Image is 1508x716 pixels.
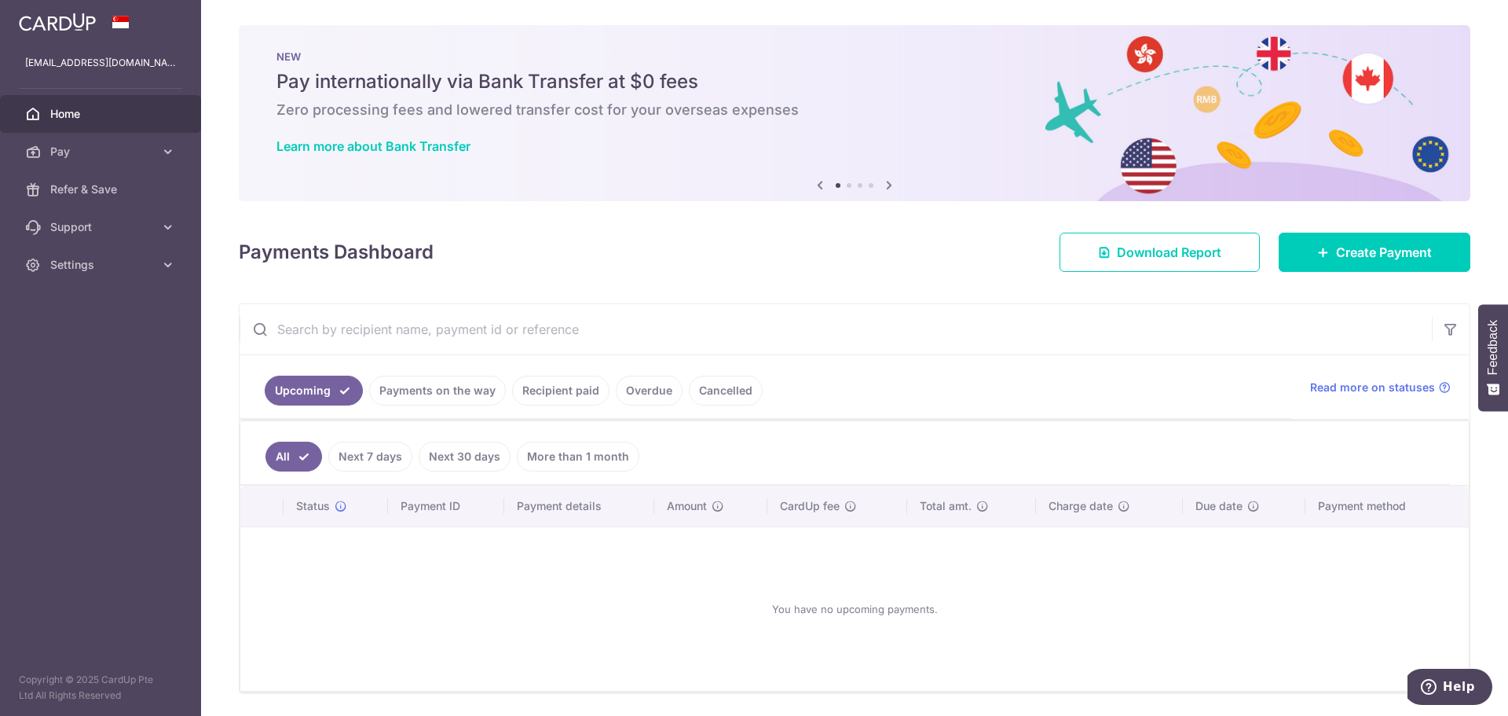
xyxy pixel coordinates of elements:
th: Payment method [1305,486,1469,527]
h5: Pay internationally via Bank Transfer at $0 fees [276,69,1433,94]
span: Download Report [1117,243,1221,262]
th: Payment ID [388,486,504,527]
input: Search by recipient name, payment id or reference [240,304,1432,354]
span: Due date [1195,498,1243,514]
span: Total amt. [920,498,972,514]
a: Overdue [616,376,683,406]
span: Refer & Save [50,182,154,197]
a: Create Payment [1279,233,1470,272]
span: Feedback [1486,320,1500,375]
iframe: Opens a widget where you can find more information [1407,669,1492,708]
a: Cancelled [689,376,763,406]
span: Amount [667,498,707,514]
span: Settings [50,257,154,273]
a: Download Report [1060,233,1260,272]
a: Next 30 days [419,442,511,472]
h6: Zero processing fees and lowered transfer cost for your overseas expenses [276,101,1433,119]
a: Learn more about Bank Transfer [276,138,470,154]
a: More than 1 month [517,442,639,472]
h4: Payments Dashboard [239,238,434,266]
a: Read more on statuses [1310,380,1451,395]
span: CardUp fee [780,498,840,514]
span: Charge date [1049,498,1113,514]
button: Feedback - Show survey [1478,304,1508,411]
img: CardUp [19,13,96,31]
a: All [265,442,322,472]
img: Bank transfer banner [239,25,1470,201]
span: Home [50,106,154,122]
span: Read more on statuses [1310,380,1435,395]
p: NEW [276,50,1433,63]
span: Support [50,219,154,235]
div: You have no upcoming payments. [259,540,1450,678]
span: Status [296,498,330,514]
a: Upcoming [265,376,363,406]
th: Payment details [504,486,655,527]
span: Pay [50,144,154,160]
span: Create Payment [1336,243,1432,262]
a: Payments on the way [369,376,506,406]
a: Recipient paid [512,376,609,406]
p: [EMAIL_ADDRESS][DOMAIN_NAME] [25,55,176,71]
a: Next 7 days [328,442,412,472]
